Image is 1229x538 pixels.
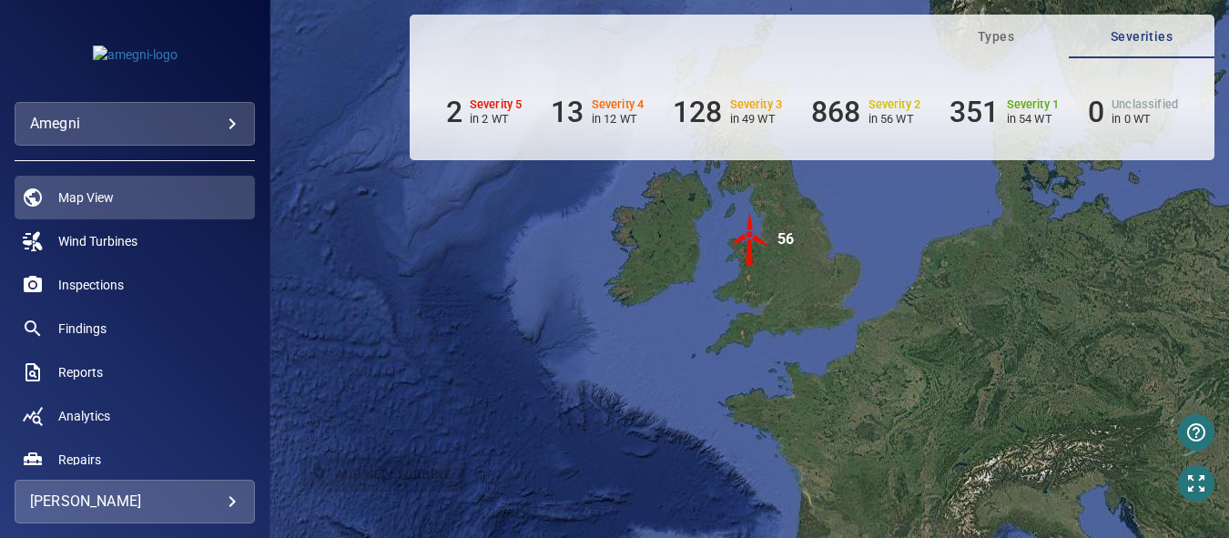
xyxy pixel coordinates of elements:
[15,102,255,146] div: amegni
[1080,25,1204,48] span: Severities
[723,212,777,269] gmp-advanced-marker: 56
[15,394,255,438] a: analytics noActive
[551,95,584,129] h6: 13
[58,276,124,294] span: Inspections
[811,95,920,129] li: Severity 2
[811,95,860,129] h6: 868
[446,95,462,129] h6: 2
[58,232,137,250] span: Wind Turbines
[58,451,101,469] span: Repairs
[470,98,523,111] h6: Severity 5
[1088,95,1178,129] li: Severity Unclassified
[30,487,239,516] div: [PERSON_NAME]
[1007,98,1060,111] h6: Severity 1
[777,212,794,267] div: 56
[58,407,110,425] span: Analytics
[950,95,1059,129] li: Severity 1
[551,95,644,129] li: Severity 4
[93,46,178,64] img: amegni-logo
[868,98,921,111] h6: Severity 2
[15,307,255,350] a: findings noActive
[673,95,782,129] li: Severity 3
[58,320,107,338] span: Findings
[592,98,645,111] h6: Severity 4
[592,112,645,126] p: in 12 WT
[15,350,255,394] a: reports noActive
[950,95,999,129] h6: 351
[730,98,783,111] h6: Severity 3
[58,363,103,381] span: Reports
[15,219,255,263] a: windturbines noActive
[730,112,783,126] p: in 49 WT
[446,95,523,129] li: Severity 5
[723,212,777,267] img: windFarmIconCat5.svg
[1112,112,1178,126] p: in 0 WT
[1112,98,1178,111] h6: Unclassified
[673,95,722,129] h6: 128
[1007,112,1060,126] p: in 54 WT
[58,188,114,207] span: Map View
[868,112,921,126] p: in 56 WT
[15,176,255,219] a: map active
[15,438,255,482] a: repairs noActive
[1088,95,1104,129] h6: 0
[15,263,255,307] a: inspections noActive
[470,112,523,126] p: in 2 WT
[934,25,1058,48] span: Types
[30,109,239,138] div: amegni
